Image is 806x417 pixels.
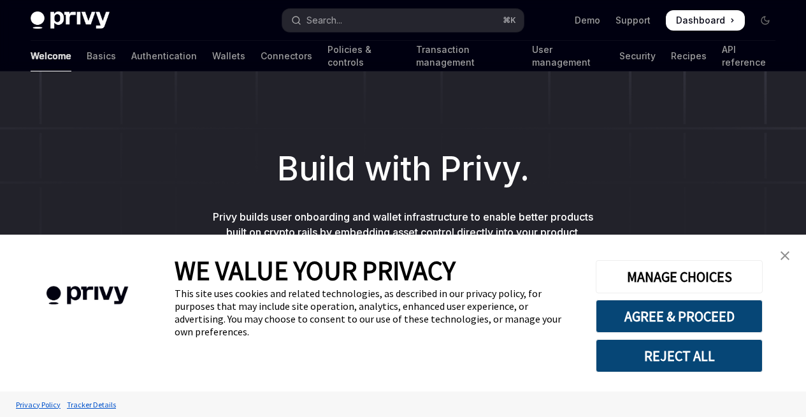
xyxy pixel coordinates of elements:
h1: Build with Privy. [20,144,786,194]
button: AGREE & PROCEED [596,300,763,333]
a: Dashboard [666,10,745,31]
img: close banner [781,251,789,260]
a: Connectors [261,41,312,71]
a: Privacy Policy [13,393,64,416]
button: MANAGE CHOICES [596,260,763,293]
a: User management [532,41,604,71]
a: Demo [575,14,600,27]
a: Security [619,41,656,71]
div: Search... [306,13,342,28]
img: company logo [19,268,155,323]
a: Recipes [671,41,707,71]
a: Tracker Details [64,393,119,416]
span: ⌘ K [503,15,516,26]
a: API reference [722,41,775,71]
div: This site uses cookies and related technologies, as described in our privacy policy, for purposes... [175,287,577,338]
a: Basics [87,41,116,71]
button: Open search [282,9,524,32]
a: Wallets [212,41,245,71]
a: Welcome [31,41,71,71]
span: Privy builds user onboarding and wallet infrastructure to enable better products built on crypto ... [213,210,593,238]
a: Policies & controls [327,41,401,71]
span: Dashboard [676,14,725,27]
a: Authentication [131,41,197,71]
img: dark logo [31,11,110,29]
a: Transaction management [416,41,517,71]
span: WE VALUE YOUR PRIVACY [175,254,456,287]
button: Toggle dark mode [755,10,775,31]
a: Support [615,14,651,27]
a: close banner [772,243,798,268]
button: REJECT ALL [596,339,763,372]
